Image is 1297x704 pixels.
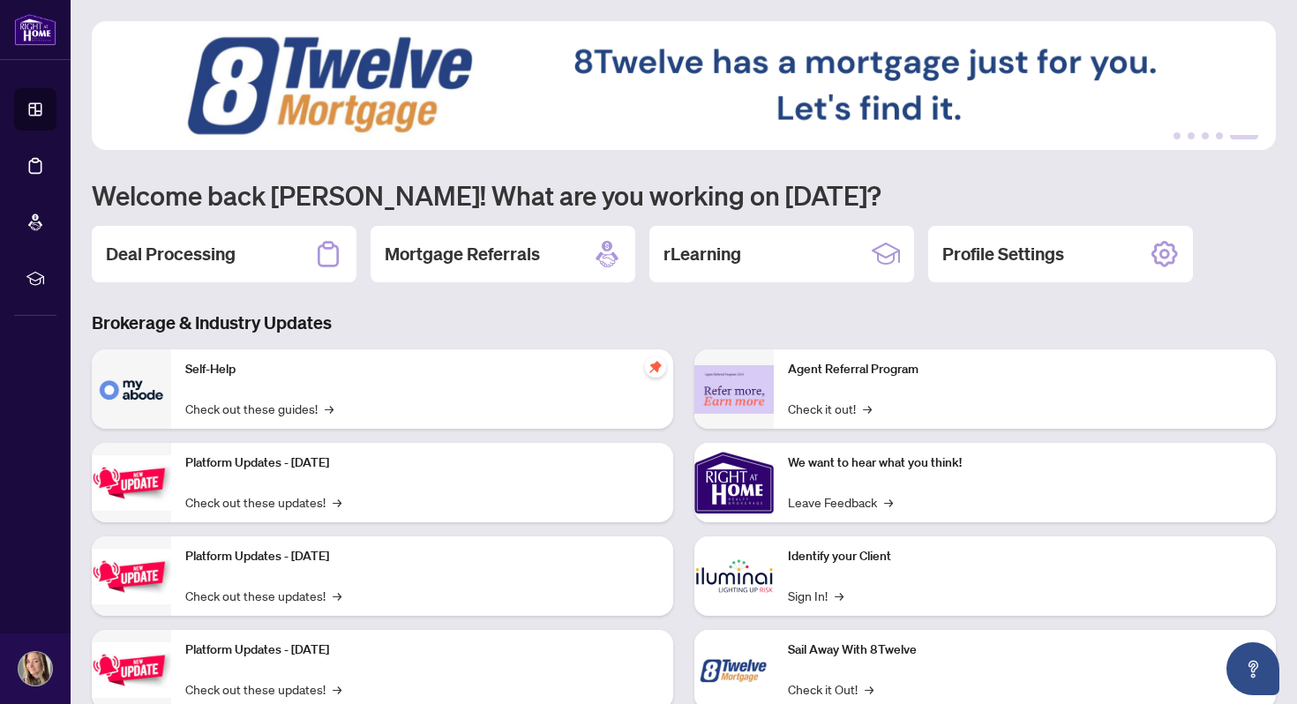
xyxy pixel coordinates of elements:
[788,586,843,605] a: Sign In!→
[185,453,659,473] p: Platform Updates - [DATE]
[865,679,873,699] span: →
[1202,132,1209,139] button: 3
[106,242,236,266] h2: Deal Processing
[185,679,341,699] a: Check out these updates!→
[1226,642,1279,695] button: Open asap
[92,21,1276,150] img: Slide 4
[1230,132,1258,139] button: 5
[788,399,872,418] a: Check it out!→
[185,399,334,418] a: Check out these guides!→
[92,349,171,429] img: Self-Help
[185,640,659,660] p: Platform Updates - [DATE]
[694,536,774,616] img: Identify your Client
[1188,132,1195,139] button: 2
[92,642,171,698] img: Platform Updates - June 23, 2025
[92,311,1276,335] h3: Brokerage & Industry Updates
[14,13,56,46] img: logo
[92,455,171,511] img: Platform Updates - July 21, 2025
[788,492,893,512] a: Leave Feedback→
[694,443,774,522] img: We want to hear what you think!
[788,679,873,699] a: Check it Out!→
[185,586,341,605] a: Check out these updates!→
[835,586,843,605] span: →
[884,492,893,512] span: →
[788,640,1262,660] p: Sail Away With 8Twelve
[92,178,1276,212] h1: Welcome back [PERSON_NAME]! What are you working on [DATE]?
[645,356,666,378] span: pushpin
[333,492,341,512] span: →
[185,547,659,566] p: Platform Updates - [DATE]
[333,679,341,699] span: →
[1216,132,1223,139] button: 4
[942,242,1064,266] h2: Profile Settings
[385,242,540,266] h2: Mortgage Referrals
[663,242,741,266] h2: rLearning
[1173,132,1181,139] button: 1
[325,399,334,418] span: →
[185,360,659,379] p: Self-Help
[92,549,171,604] img: Platform Updates - July 8, 2025
[19,652,52,685] img: Profile Icon
[333,586,341,605] span: →
[863,399,872,418] span: →
[788,453,1262,473] p: We want to hear what you think!
[788,360,1262,379] p: Agent Referral Program
[788,547,1262,566] p: Identify your Client
[185,492,341,512] a: Check out these updates!→
[694,365,774,414] img: Agent Referral Program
